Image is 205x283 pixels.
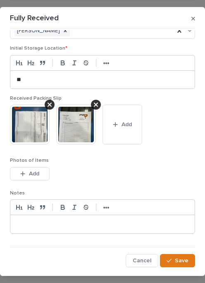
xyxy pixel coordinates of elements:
div: [PERSON_NAME] [14,25,61,36]
span: Initial Storage Location [10,46,67,51]
strong: ••• [103,60,110,67]
span: Add [122,122,132,127]
button: Save [160,254,195,267]
span: Photos of Items [10,158,49,163]
button: Cancel [126,254,158,267]
button: ••• [100,202,112,212]
button: ••• [100,58,112,68]
span: Save [175,258,188,264]
button: Add [102,105,142,144]
button: Add [10,167,50,180]
span: Received Packing Slip [10,96,62,101]
strong: ••• [103,204,110,211]
p: Fully Received [10,14,59,23]
span: Notes [10,191,25,196]
span: Cancel [133,258,151,264]
span: Add [29,171,39,177]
